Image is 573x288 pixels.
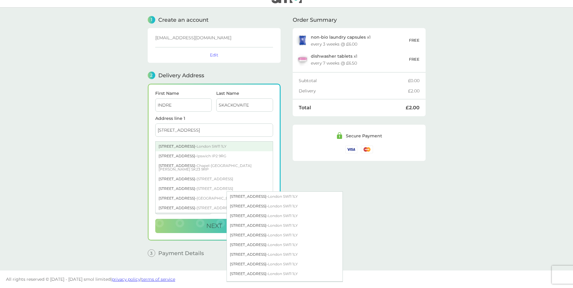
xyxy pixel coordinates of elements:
[311,34,366,40] span: non-bio laundry capsules
[159,163,252,171] span: Chapel-[GEOGRAPHIC_DATA][PERSON_NAME] SK23 9RP
[156,203,273,213] div: [STREET_ADDRESS] -
[409,56,420,62] p: FREE
[406,105,420,110] div: £2.00
[155,116,273,120] label: Address line 1
[156,174,273,184] div: [STREET_ADDRESS] -
[156,161,273,174] div: [STREET_ADDRESS] -
[299,89,408,93] div: Delivery
[156,194,273,203] div: [STREET_ADDRESS] -
[197,196,262,200] span: [GEOGRAPHIC_DATA] - 2 Addresses
[227,259,343,269] div: [STREET_ADDRESS] -
[311,54,357,59] p: x 1
[346,134,382,138] div: Secure Payment
[268,223,298,228] span: London SW11 1LY
[361,146,373,153] img: /assets/icons/cards/mastercard.svg
[158,73,204,78] span: Delivery Address
[155,219,273,233] button: Next
[155,35,231,40] span: [EMAIL_ADDRESS][DOMAIN_NAME]
[268,271,298,276] span: London SW11 1LY
[311,53,352,59] span: dishwasher tablets
[268,262,298,266] span: London SW11 1LY
[148,249,155,257] span: 3
[268,213,298,218] span: London SW11 1LY
[156,151,273,161] div: [STREET_ADDRESS] -
[216,91,273,95] label: Last Name
[197,177,233,181] span: [STREET_ADDRESS]
[311,61,357,65] div: every 7 weeks @ £6.50
[210,52,218,58] button: Edit
[148,16,155,24] span: 1
[268,204,298,208] span: London SW11 1LY
[156,184,273,194] div: [STREET_ADDRESS] -
[268,242,298,247] span: London SW11 1LY
[155,91,212,95] label: First Name
[311,35,371,40] p: x 1
[311,42,357,46] div: every 3 weeks @ £6.00
[156,142,273,151] div: [STREET_ADDRESS] -
[299,105,406,110] div: Total
[148,72,155,79] span: 2
[268,194,298,199] span: London SW11 1LY
[227,269,343,279] div: [STREET_ADDRESS] -
[268,233,298,237] span: London SW11 1LY
[112,277,140,282] a: privacy policy
[227,221,343,230] div: [STREET_ADDRESS] -
[227,230,343,240] div: [STREET_ADDRESS] -
[197,144,227,149] span: London SW11 1LY
[206,222,222,229] span: Next
[158,17,208,23] span: Create an account
[408,78,420,83] div: £0.00
[158,251,204,256] span: Payment Details
[345,146,357,153] img: /assets/icons/cards/visa.svg
[227,201,343,211] div: [STREET_ADDRESS] -
[227,192,343,201] div: [STREET_ADDRESS] -
[197,186,233,191] span: [STREET_ADDRESS]
[227,250,343,259] div: [STREET_ADDRESS] -
[197,154,226,158] span: Ipswich IP2 9RG
[299,78,408,83] div: Subtotal
[293,17,337,23] span: Order Summary
[141,277,175,282] a: terms of service
[227,240,343,250] div: [STREET_ADDRESS] -
[409,37,420,43] p: FREE
[268,252,298,257] span: London SW11 1LY
[408,89,420,93] div: £2.00
[227,211,343,221] div: [STREET_ADDRESS] -
[268,281,298,286] span: London SW11 1LY
[197,206,233,210] span: [STREET_ADDRESS]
